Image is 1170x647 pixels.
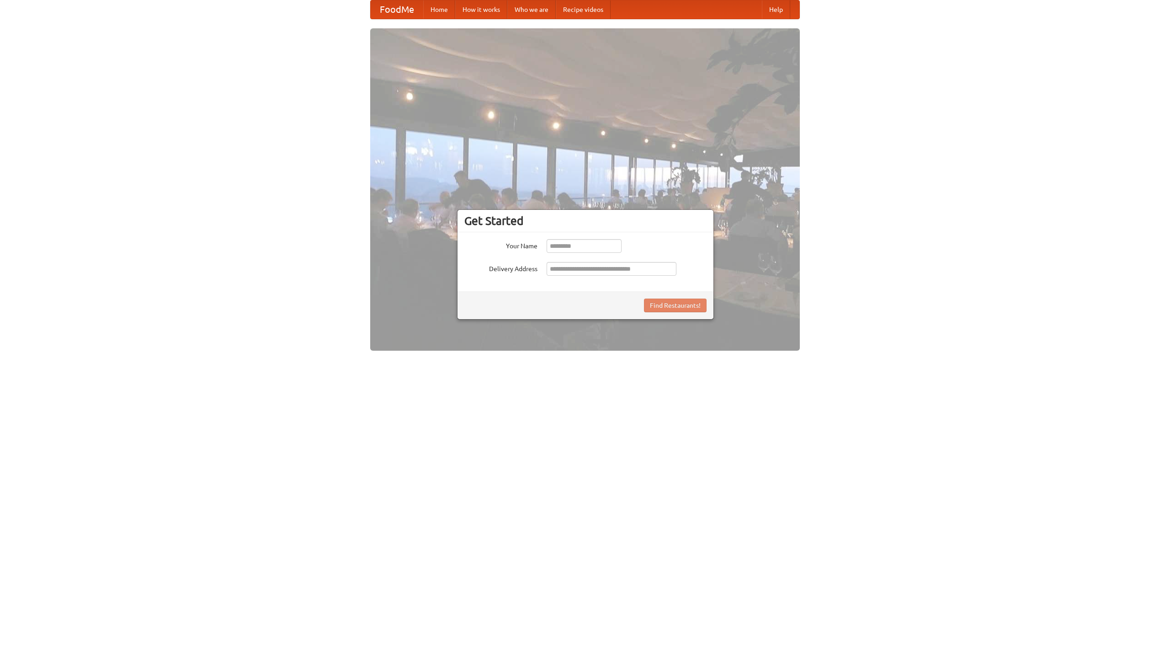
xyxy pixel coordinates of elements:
label: Delivery Address [464,262,537,273]
a: Home [423,0,455,19]
a: Who we are [507,0,556,19]
label: Your Name [464,239,537,251]
h3: Get Started [464,214,707,228]
a: Recipe videos [556,0,611,19]
a: FoodMe [371,0,423,19]
a: Help [762,0,790,19]
a: How it works [455,0,507,19]
button: Find Restaurants! [644,299,707,312]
